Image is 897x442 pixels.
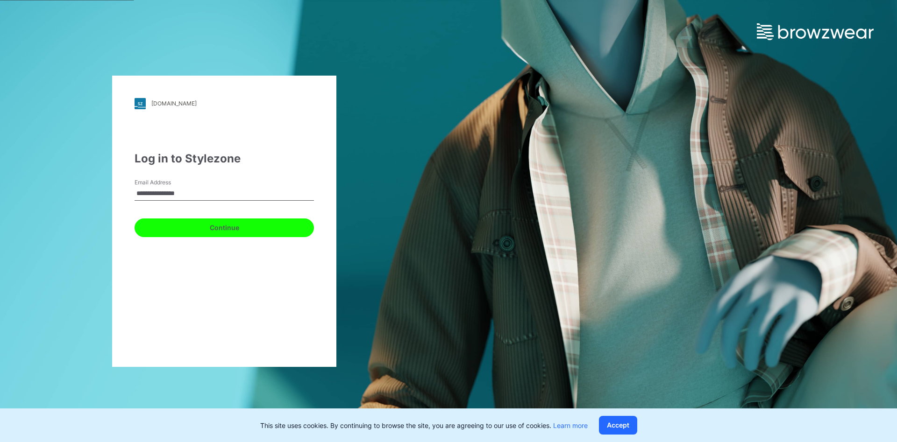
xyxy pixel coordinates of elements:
[135,178,200,187] label: Email Address
[260,421,588,430] p: This site uses cookies. By continuing to browse the site, you are agreeing to our use of cookies.
[135,150,314,167] div: Log in to Stylezone
[553,421,588,429] a: Learn more
[757,23,874,40] img: browzwear-logo.e42bd6dac1945053ebaf764b6aa21510.svg
[135,98,146,109] img: stylezone-logo.562084cfcfab977791bfbf7441f1a819.svg
[135,218,314,237] button: Continue
[599,416,637,435] button: Accept
[135,98,314,109] a: [DOMAIN_NAME]
[151,100,197,107] div: [DOMAIN_NAME]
